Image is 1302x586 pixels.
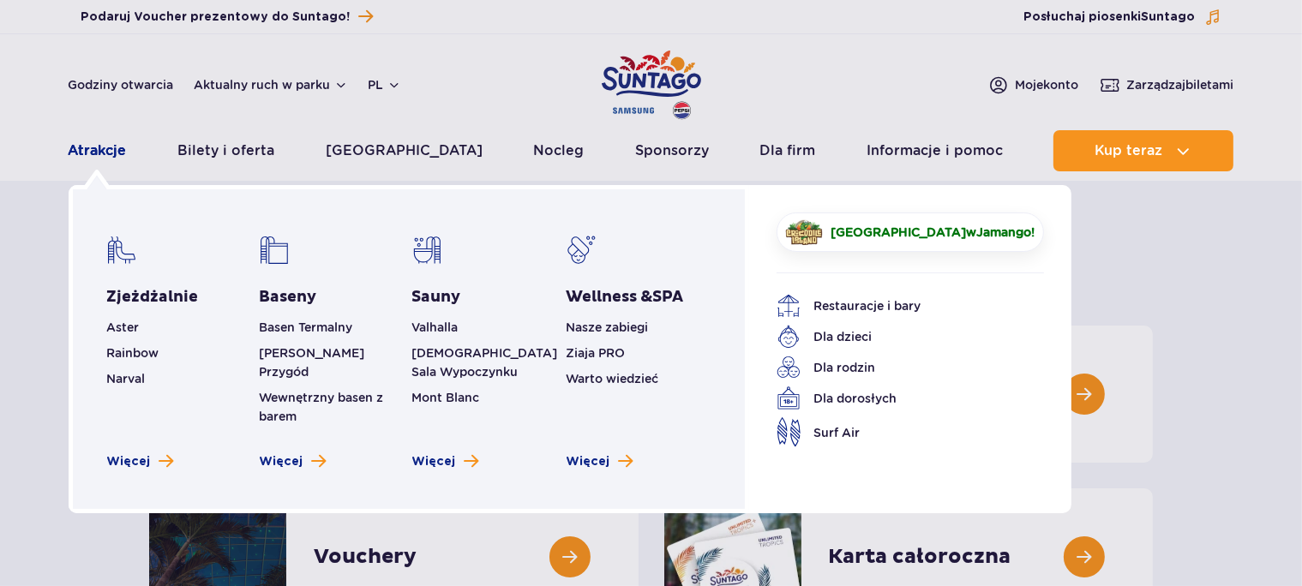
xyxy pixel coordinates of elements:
a: Nasze zabiegi [567,320,649,334]
a: Zobacz więcej saun [412,453,479,470]
span: Więcej [412,453,456,470]
a: Godziny otwarcia [69,76,174,93]
button: Aktualny ruch w parku [195,78,348,92]
a: Sauny [412,287,461,308]
a: Mont Blanc [412,391,480,404]
a: Bilety i oferta [177,130,274,171]
a: Aster [107,320,140,334]
button: Kup teraz [1053,130,1233,171]
span: Moje konto [1016,76,1079,93]
a: Narval [107,372,146,386]
a: Dla dorosłych [777,386,1018,410]
span: Kup teraz [1095,143,1162,158]
a: Rainbow [107,346,159,360]
span: w ! [831,224,1035,241]
a: Atrakcje [69,130,127,171]
a: Dla dzieci [777,325,1018,349]
span: Więcej [567,453,610,470]
a: Zjeżdżalnie [107,287,199,308]
a: Restauracje i bary [777,294,1018,318]
span: Jamango [976,225,1031,239]
span: Surf Air [814,423,861,442]
span: Więcej [260,453,303,470]
a: [GEOGRAPHIC_DATA] [326,130,483,171]
a: Zobacz więcej zjeżdżalni [107,453,174,470]
a: Ziaja PRO [567,346,626,360]
a: Informacje i pomoc [867,130,1003,171]
a: Dla firm [759,130,815,171]
a: [DEMOGRAPHIC_DATA] Sala Wypoczynku [412,346,558,379]
a: Wellness &SPA [567,287,684,308]
a: Surf Air [777,417,1018,447]
span: Wellness & [567,287,684,307]
a: Wewnętrzny basen z barem [260,391,384,423]
a: [PERSON_NAME] Przygód [260,346,365,379]
a: Mojekonto [988,75,1079,95]
a: Nocleg [533,130,584,171]
a: Baseny [260,287,317,308]
a: Zobacz więcej basenów [260,453,327,470]
a: Sponsorzy [635,130,709,171]
a: Dla rodzin [777,356,1018,380]
span: Więcej [107,453,151,470]
a: Zobacz więcej Wellness & SPA [567,453,633,470]
a: [GEOGRAPHIC_DATA]wJamango! [777,212,1044,252]
a: Zarządzajbiletami [1100,75,1234,95]
a: Valhalla [412,320,459,334]
span: Zarządzaj biletami [1127,76,1234,93]
a: Warto wiedzieć [567,372,659,386]
span: SPA [653,287,684,307]
a: Basen Termalny [260,320,353,334]
span: [GEOGRAPHIC_DATA] [831,225,966,239]
button: pl [369,76,401,93]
